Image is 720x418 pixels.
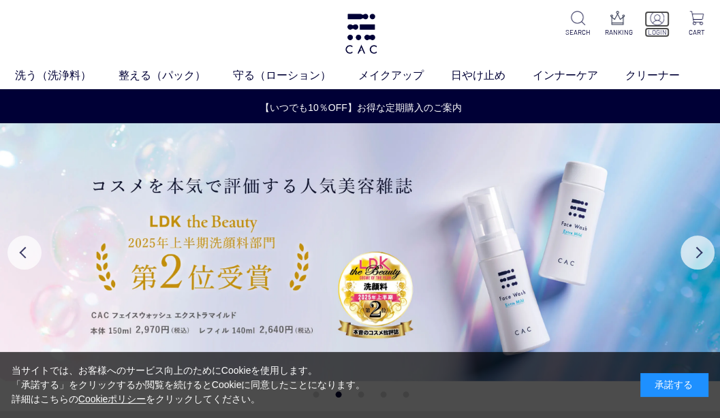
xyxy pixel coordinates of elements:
a: 日やけ止め [451,67,533,84]
a: LOGIN [644,11,670,37]
p: RANKING [605,27,630,37]
a: 整える（パック） [119,67,233,84]
div: 承諾する [640,373,708,397]
a: RANKING [605,11,630,37]
a: Cookieポリシー [78,393,146,404]
a: CART [684,11,709,37]
a: クリーナー [625,67,707,84]
a: 洗う（洗浄料） [15,67,119,84]
button: Previous [7,236,42,270]
div: 当サイトでは、お客様へのサービス向上のためにCookieを使用します。 「承諾する」をクリックするか閲覧を続けるとCookieに同意したことになります。 詳細はこちらの をクリックしてください。 [12,364,366,406]
a: インナーケア [533,67,625,84]
p: LOGIN [644,27,670,37]
p: CART [684,27,709,37]
a: 守る（ローション） [233,67,358,84]
img: logo [343,14,379,54]
a: メイクアップ [358,67,451,84]
p: SEARCH [565,27,591,37]
button: Next [680,236,715,270]
a: SEARCH [565,11,591,37]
